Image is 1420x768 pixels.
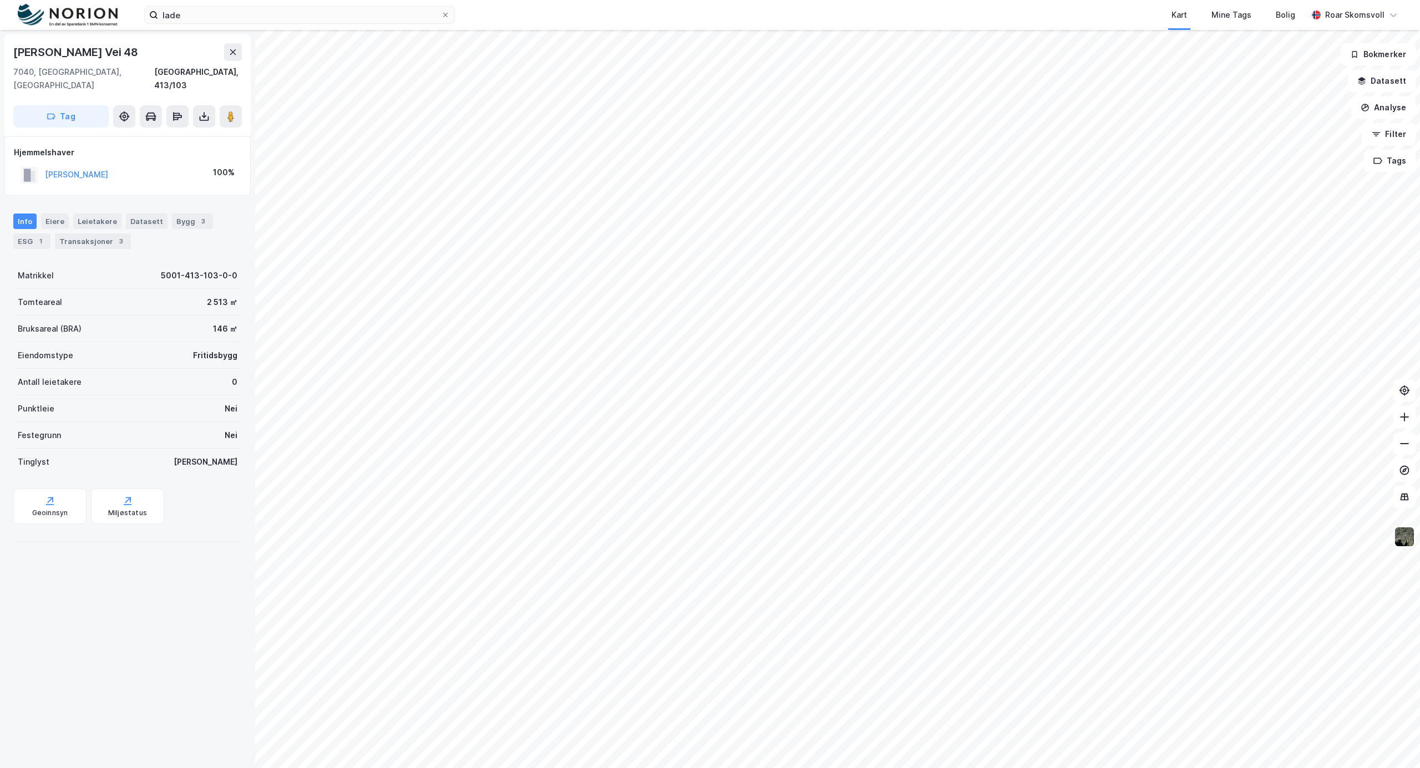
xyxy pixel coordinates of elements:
div: Kart [1171,8,1187,22]
div: Fritidsbygg [193,349,237,362]
div: 3 [115,236,126,247]
div: ESG [13,233,50,249]
div: Matrikkel [18,269,54,282]
div: 3 [197,216,209,227]
iframe: Chat Widget [1365,715,1420,768]
button: Filter [1362,123,1416,145]
div: Roar Skomsvoll [1325,8,1384,22]
div: Antall leietakere [18,375,82,389]
img: norion-logo.80e7a08dc31c2e691866.png [18,4,118,27]
div: 7040, [GEOGRAPHIC_DATA], [GEOGRAPHIC_DATA] [13,65,154,92]
div: [GEOGRAPHIC_DATA], 413/103 [154,65,242,92]
div: 5001-413-103-0-0 [161,269,237,282]
div: Nei [225,402,237,415]
div: Miljøstatus [108,508,147,517]
div: Transaksjoner [55,233,131,249]
div: 0 [232,375,237,389]
img: 9k= [1394,526,1415,547]
div: 146 ㎡ [213,322,237,335]
div: Hjemmelshaver [14,146,241,159]
div: Datasett [126,213,168,229]
div: [PERSON_NAME] [174,455,237,469]
button: Bokmerker [1341,43,1416,65]
div: Nei [225,429,237,442]
div: 100% [213,166,235,179]
div: Bolig [1276,8,1295,22]
div: Mine Tags [1211,8,1251,22]
div: 2 513 ㎡ [207,296,237,309]
div: [PERSON_NAME] Vei 48 [13,43,140,61]
div: Punktleie [18,402,54,415]
div: Eiere [41,213,69,229]
div: Tomteareal [18,296,62,309]
div: Bruksareal (BRA) [18,322,82,335]
div: Bygg [172,213,213,229]
input: Søk på adresse, matrikkel, gårdeiere, leietakere eller personer [158,7,441,23]
button: Tags [1364,150,1416,172]
div: 1 [35,236,46,247]
button: Tag [13,105,109,128]
button: Datasett [1348,70,1416,92]
button: Analyse [1351,96,1416,119]
div: Tinglyst [18,455,49,469]
div: Eiendomstype [18,349,73,362]
div: Geoinnsyn [32,508,68,517]
div: Info [13,213,37,229]
div: Festegrunn [18,429,61,442]
div: Leietakere [73,213,121,229]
